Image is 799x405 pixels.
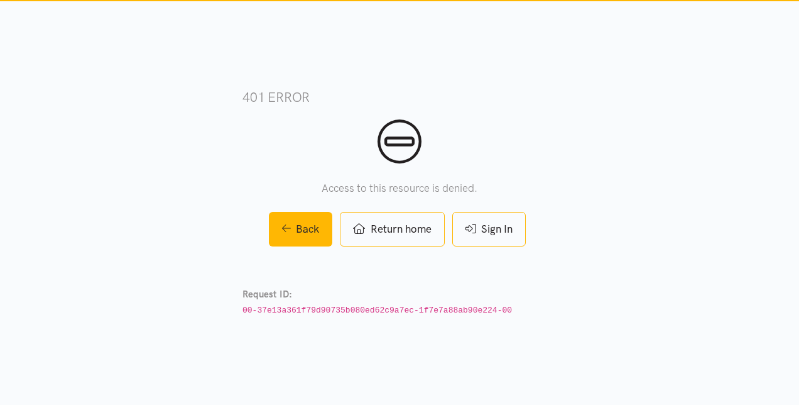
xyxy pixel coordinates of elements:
[242,88,557,106] h3: 401 error
[242,180,557,197] p: Access to this resource is denied.
[242,289,292,300] strong: Request ID:
[242,306,512,315] code: 00-37e13a361f79d90735b080ed62c9a7ec-1f7e7a88ab90e224-00
[452,212,526,247] a: Sign In
[269,212,333,247] a: Back
[340,212,444,247] a: Return home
